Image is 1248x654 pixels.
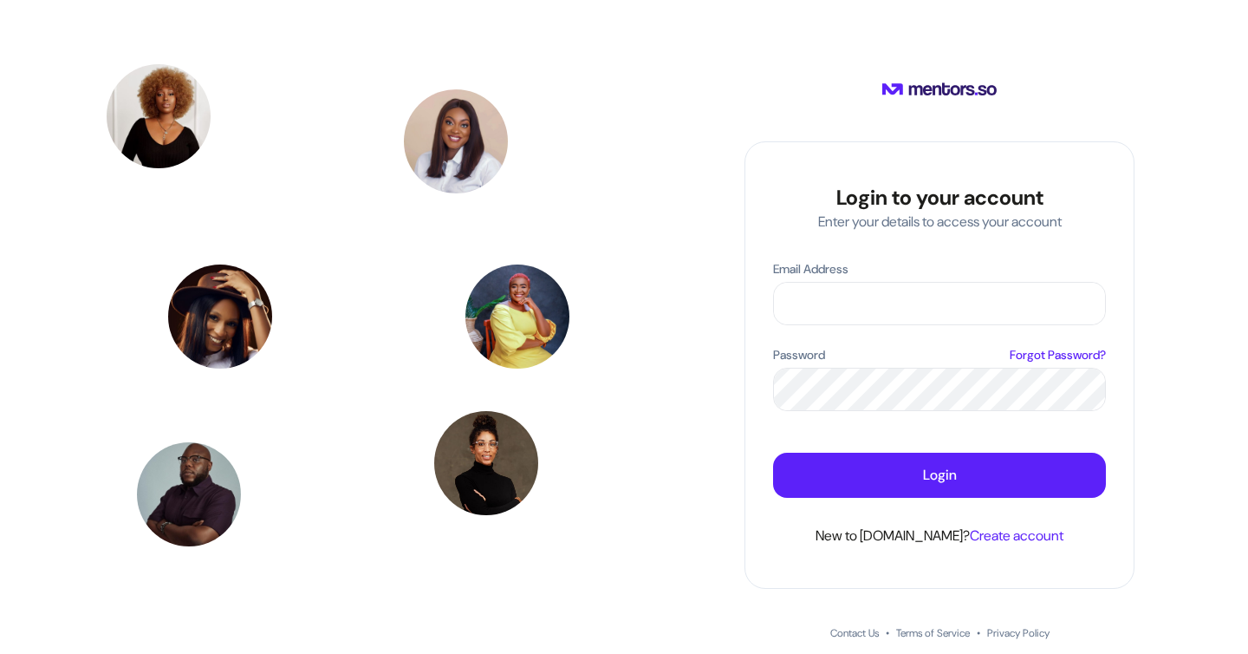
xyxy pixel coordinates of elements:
[434,411,538,515] img: Maya
[970,526,1063,545] a: Create account
[465,265,569,369] img: Dr. Pamela
[168,265,272,369] img: Oyinkansola
[896,626,970,640] a: Terms of Service
[830,626,879,640] a: Contact Us
[137,442,241,546] img: Bizzle
[107,64,211,168] img: Tyomi
[774,283,1105,324] input: Email Address
[923,465,957,486] p: Login
[774,369,1105,410] input: Password
[818,212,1062,232] p: Enter your details to access your account
[816,526,1063,546] p: New to [DOMAIN_NAME]?
[773,453,1106,498] button: Login
[404,89,508,193] img: Grace
[1010,346,1106,364] a: Forgot Password?
[977,626,980,640] span: •
[773,346,825,364] p: Password
[987,626,1050,640] a: Privacy Policy
[836,184,1043,212] h4: Login to your account
[773,260,848,278] p: Email Address
[886,626,889,640] span: •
